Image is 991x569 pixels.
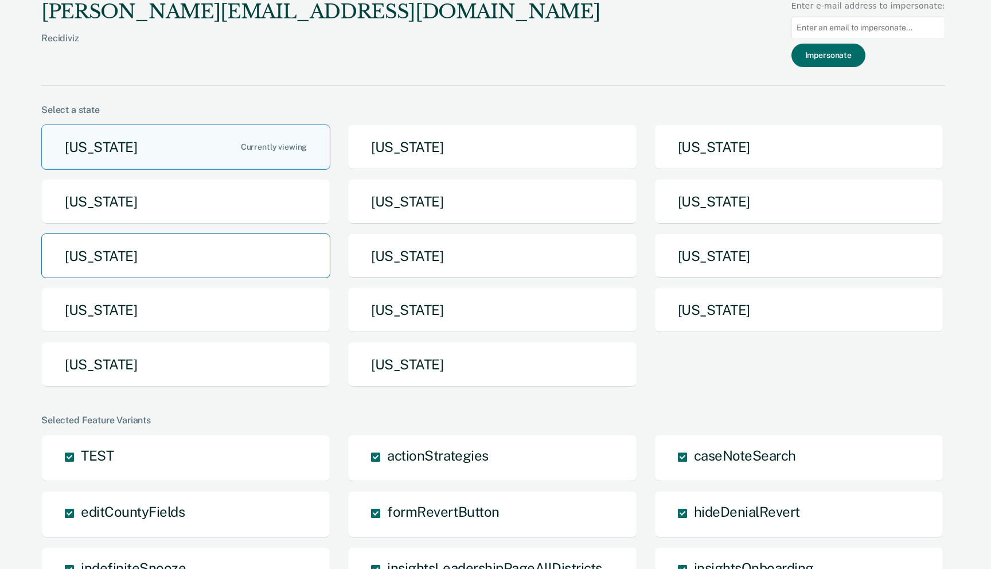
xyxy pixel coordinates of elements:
button: [US_STATE] [654,179,943,224]
button: [US_STATE] [41,287,330,333]
span: actionStrategies [387,447,488,463]
button: [US_STATE] [654,124,943,170]
span: editCountyFields [81,504,185,520]
button: [US_STATE] [654,233,943,279]
span: caseNoteSearch [694,447,796,463]
div: Selected Feature Variants [41,415,945,426]
button: [US_STATE] [348,342,637,387]
span: hideDenialRevert [694,504,800,520]
button: [US_STATE] [41,179,330,224]
button: [US_STATE] [348,233,637,279]
div: Recidiviz [41,33,600,62]
button: [US_STATE] [41,233,330,279]
button: [US_STATE] [41,124,330,170]
input: Enter an email to impersonate... [791,17,945,39]
span: TEST [81,447,114,463]
button: [US_STATE] [654,287,943,333]
div: Select a state [41,104,945,115]
button: [US_STATE] [41,342,330,387]
button: Impersonate [791,44,865,67]
button: [US_STATE] [348,287,637,333]
button: [US_STATE] [348,179,637,224]
button: [US_STATE] [348,124,637,170]
span: formRevertButton [387,504,499,520]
